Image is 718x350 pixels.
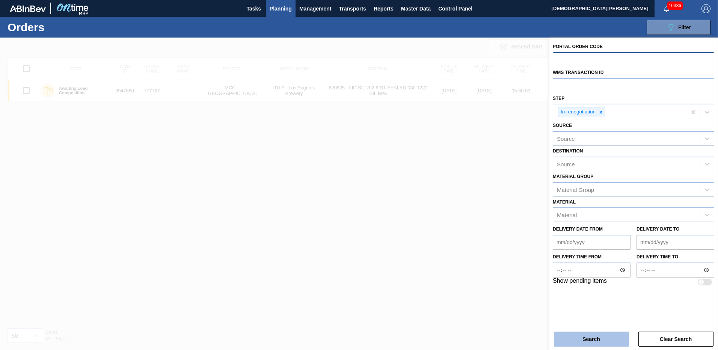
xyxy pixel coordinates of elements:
label: Delivery Date to [637,226,679,232]
div: Source [557,136,575,142]
label: Portal Order Code [553,44,603,49]
h1: Orders [8,23,120,32]
span: Management [299,4,332,13]
img: Logout [701,4,710,13]
span: Tasks [246,4,262,13]
span: Master Data [401,4,431,13]
button: Filter [647,20,710,35]
label: Material [553,199,576,205]
div: Source [557,161,575,167]
label: Delivery time from [553,252,631,262]
div: In renegotiation [558,107,597,117]
input: mm/dd/yyyy [637,235,714,250]
span: Planning [270,4,292,13]
label: Delivery time to [637,252,714,262]
span: Control Panel [438,4,472,13]
span: 16386 [667,2,683,10]
input: mm/dd/yyyy [553,235,631,250]
button: Notifications [655,3,679,14]
img: TNhmsLtSVTkK8tSr43FrP2fwEKptu5GPRR3wAAAABJRU5ErkJggg== [10,5,46,12]
span: Filter [678,24,691,30]
label: Source [553,123,572,128]
label: WMS Transaction ID [553,70,603,75]
span: Transports [339,4,366,13]
label: Step [553,96,564,101]
label: Material Group [553,174,593,179]
label: Show pending items [553,278,607,287]
label: Destination [553,148,583,154]
span: Reports [374,4,394,13]
div: Material [557,212,577,218]
label: Delivery Date from [553,226,603,232]
div: Material Group [557,186,594,193]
